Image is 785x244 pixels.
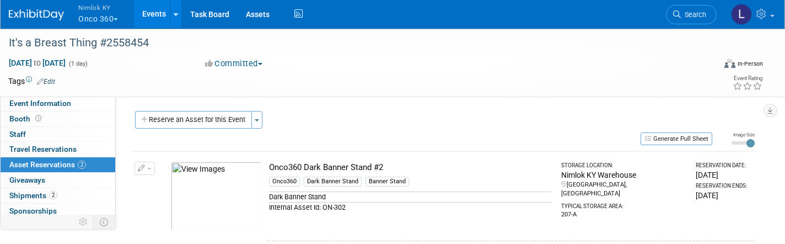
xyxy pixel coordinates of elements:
a: Edit [37,78,55,86]
span: 2 [78,161,86,169]
div: Dark Banner Stand [269,192,551,202]
div: It's a Breast Thing #2558454 [5,33,698,53]
a: Giveaways [1,173,115,188]
span: (1 day) [68,60,88,67]
td: Tags [8,76,55,87]
div: Dark Banner Stand [304,177,362,187]
div: Event Format [651,57,763,74]
span: Search [681,10,706,19]
div: Internal Asset Id: ON-302 [269,202,551,213]
a: Shipments2 [1,188,115,203]
span: Asset Reservations [9,160,86,169]
a: Search [666,5,717,24]
div: [DATE] [696,169,750,181]
a: Booth [1,112,115,126]
a: Sponsorships [1,204,115,219]
div: Image Size [732,131,755,138]
div: Storage Location: [561,162,686,169]
div: Banner Stand [365,177,409,187]
a: Staff [1,127,115,142]
div: [GEOGRAPHIC_DATA], [GEOGRAPHIC_DATA] [561,181,686,198]
span: Nimlok KY [78,2,118,13]
a: Asset Reservations2 [1,157,115,172]
span: [DATE] [DATE] [8,58,66,68]
span: to [32,59,42,67]
span: Event Information [9,99,71,108]
img: ExhibitDay [9,9,64,20]
span: Giveaways [9,176,45,184]
a: Event Information [1,96,115,111]
span: Booth [9,114,44,123]
button: Generate Pull Sheet [641,132,712,145]
button: Reserve an Asset for this Event [135,111,252,129]
div: 207-A [561,210,686,219]
div: Onco360 Dark Banner Stand #2 [269,162,551,173]
div: [DATE] [696,190,750,201]
span: Shipments [9,191,57,200]
td: Personalize Event Tab Strip [74,215,93,229]
td: Toggle Event Tabs [93,215,116,229]
button: Committed [201,58,267,70]
div: Reservation Ends: [696,182,750,190]
img: Format-Inperson.png [724,59,735,68]
span: Booth not reserved yet [33,114,44,123]
span: Sponsorships [9,206,57,215]
img: Luc Schaefer [731,4,752,25]
div: In-Person [737,60,763,68]
div: Onco360 [269,177,300,187]
div: Typical Storage Area: [561,198,686,210]
a: Travel Reservations [1,142,115,157]
span: 2 [49,191,57,199]
span: Travel Reservations [9,145,77,153]
div: Reservation Date: [696,162,750,169]
div: Nimlok KY Warehouse [561,169,686,181]
div: Event Rating [733,76,762,81]
span: Staff [9,130,26,139]
img: View Images [171,162,262,231]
